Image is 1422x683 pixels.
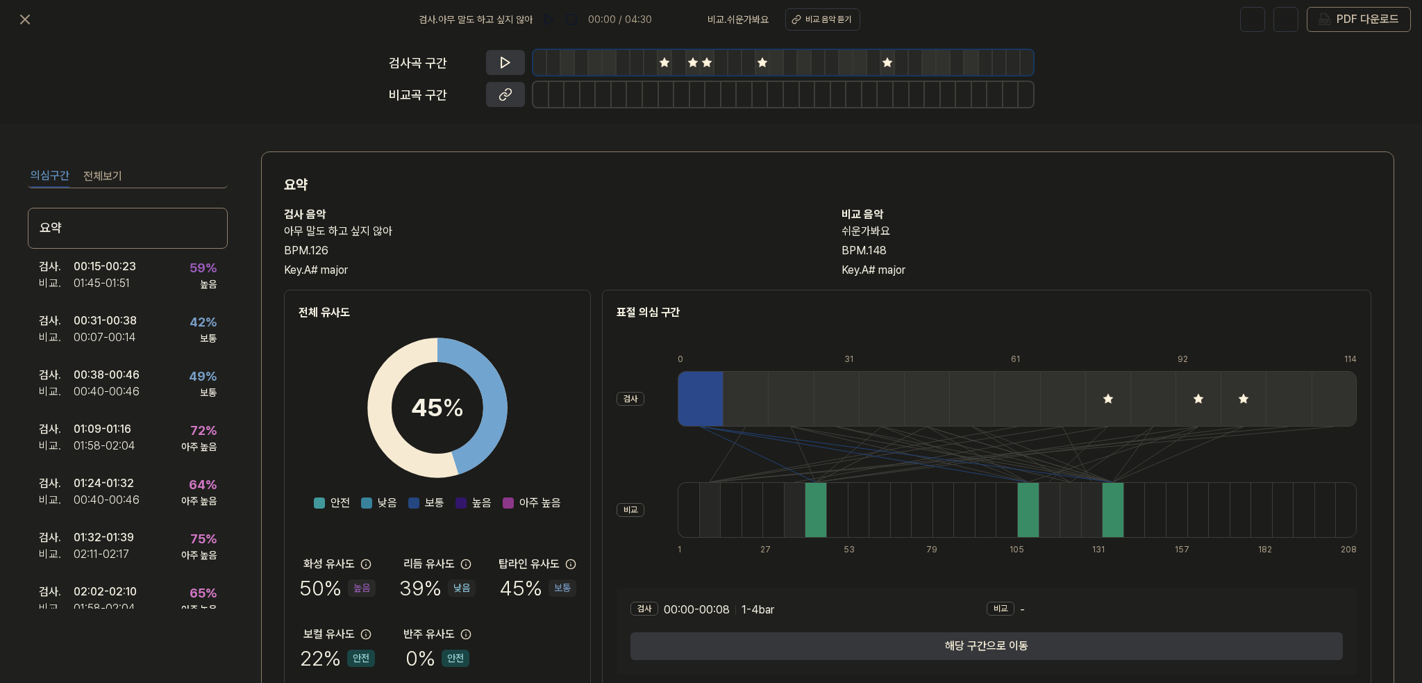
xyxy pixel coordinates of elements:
div: 01:24 - 01:32 [74,475,134,492]
div: 아주 높음 [181,548,217,563]
h2: 전체 유사도 [299,304,576,321]
div: 검사 . [39,529,74,546]
span: 낮음 [378,495,397,511]
div: 보통 [549,579,576,597]
div: 비교 [987,602,1014,616]
div: 65 % [190,584,217,602]
div: 비교곡 구간 [389,85,478,104]
button: 의심구간 [31,165,69,188]
img: stop [564,13,578,26]
div: 27 [760,543,782,556]
div: 낮음 [448,579,476,597]
div: 02:02 - 02:10 [74,584,137,600]
div: 반주 유사도 [403,626,455,643]
div: 검사곡 구간 [389,54,478,72]
div: 00:31 - 00:38 [74,313,137,329]
div: - [987,602,1343,618]
div: 아주 높음 [181,440,217,454]
div: 114 [1344,353,1357,365]
div: 45 [411,389,465,427]
div: 182 [1258,543,1280,556]
span: 00:00 - 00:08 [664,602,730,618]
div: 0 % [405,643,469,674]
div: 검사 [617,392,644,406]
span: 보통 [425,495,444,511]
button: 전체보기 [83,165,122,188]
div: 보통 [200,386,217,400]
div: 01:58 - 02:04 [74,600,135,617]
div: 비교 . [39,329,74,346]
h2: 아무 말도 하고 싶지 않아 [284,223,814,240]
img: share [1279,13,1293,26]
div: 39 % [399,573,476,604]
div: 01:32 - 01:39 [74,529,134,546]
div: 보컬 유사도 [303,626,355,643]
div: 1 [678,543,699,556]
div: 아주 높음 [181,602,217,617]
div: 22 % [300,643,375,674]
img: play [542,13,556,26]
div: 157 [1175,543,1196,556]
div: 리듬 유사도 [403,556,455,573]
div: 131 [1092,543,1114,556]
h2: 검사 음악 [284,206,814,223]
img: PDF Download [1319,13,1331,26]
div: BPM. 148 [842,242,1371,259]
h1: 요약 [284,174,1371,195]
div: 검사 . [39,258,74,275]
div: 49 % [189,367,217,386]
div: 높음 [200,277,217,292]
div: 0 [678,353,723,365]
div: 안전 [442,650,469,667]
button: 해당 구간으로 이동 [630,632,1343,660]
div: 비교 . [39,275,74,292]
div: 00:00 / 04:30 [588,13,652,27]
div: 보통 [200,331,217,346]
div: 59 % [190,258,217,277]
div: 01:09 - 01:16 [74,421,131,438]
div: 92 [1178,353,1223,365]
div: 검사 . [39,475,74,492]
div: 검사 . [39,421,74,438]
div: 00:07 - 00:14 [74,329,136,346]
div: 비교 [617,503,644,517]
div: Key. A# major [284,262,814,279]
div: Key. A# major [842,262,1371,279]
div: 요약 [28,208,228,249]
div: 높음 [348,579,376,597]
div: 비교 . [39,438,74,454]
div: 42 % [190,313,217,331]
span: 안전 [331,495,350,511]
div: 비교 음악 듣기 [805,13,851,26]
span: 1 - 4 bar [742,602,774,618]
div: 검사 . [39,313,74,329]
h2: 비교 음악 [842,206,1371,223]
span: 아주 높음 [519,495,561,511]
div: 208 [1341,543,1357,556]
div: 105 [1010,543,1031,556]
div: 00:15 - 00:23 [74,258,136,275]
h2: 표절 의심 구간 [617,304,1357,321]
img: help [1246,13,1260,26]
div: 00:40 - 00:46 [74,492,140,509]
div: 검사 . [39,367,74,384]
div: 02:11 - 02:17 [74,546,129,563]
div: 비교 . [39,384,74,400]
div: 61 [1011,353,1056,365]
div: 아주 높음 [181,494,217,509]
div: 79 [926,543,948,556]
div: 화성 유사도 [303,556,355,573]
button: 비교 음악 듣기 [785,8,860,31]
div: 검사 . [39,584,74,600]
div: 64 % [189,475,217,494]
span: 검사 . 아무 말도 하고 싶지 않아 [419,13,533,27]
div: 00:40 - 00:46 [74,384,140,400]
div: 비교 . [39,600,74,617]
span: % [442,393,465,422]
div: 72 % [190,421,217,440]
div: 비교 . [39,492,74,509]
div: 53 [844,543,865,556]
div: 50 % [299,573,376,604]
div: 검사 [630,602,658,616]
